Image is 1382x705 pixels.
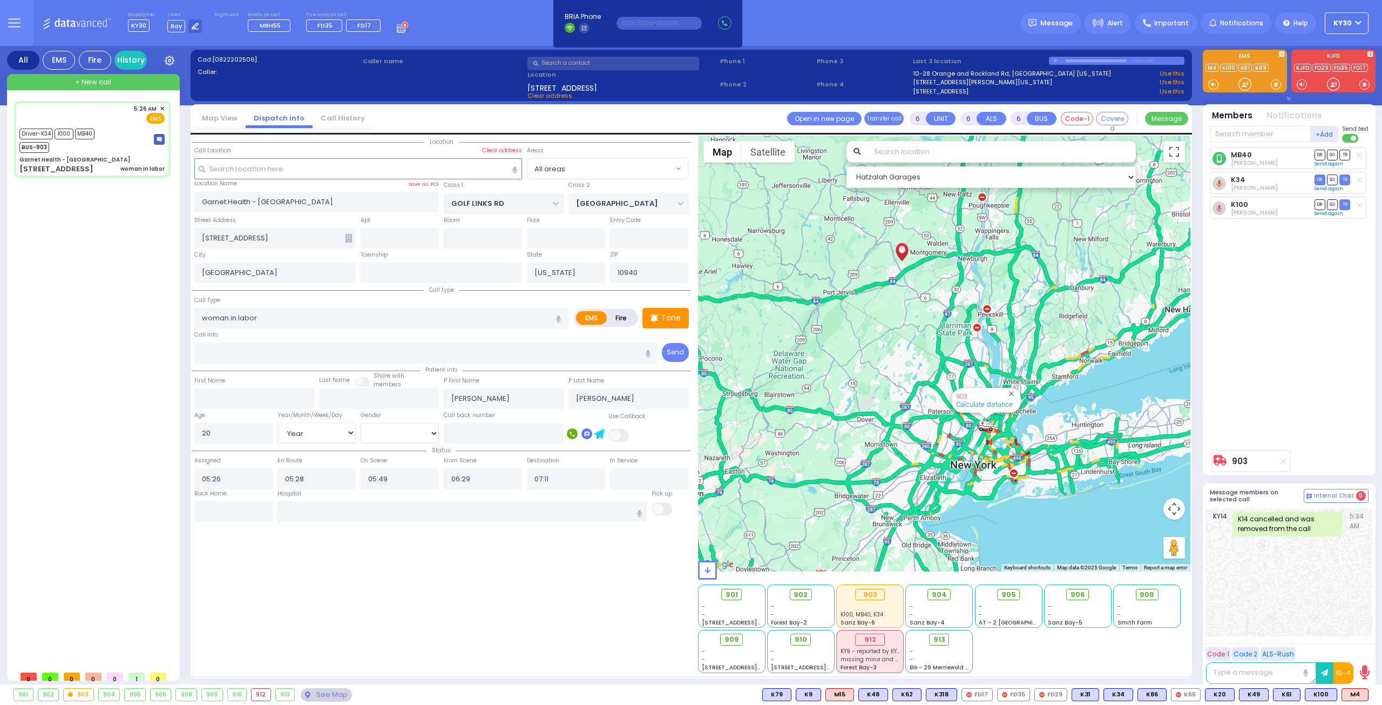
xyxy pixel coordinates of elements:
[910,619,945,627] span: Sanz Bay-4
[1163,537,1185,559] button: Drag Pegman onto the map to open Street View
[771,602,774,610] span: -
[424,286,459,294] span: Call type
[817,80,910,89] span: Phone 4
[154,134,165,145] img: message-box.svg
[361,216,370,225] label: Apt
[444,181,463,190] label: Cross 1
[1231,176,1245,184] a: K34
[913,78,1052,87] a: [STREET_ADDRESS][PERSON_NAME][US_STATE]
[926,688,957,701] div: BLS
[701,558,736,572] img: Google
[306,12,384,18] label: Fire units on call
[841,619,875,627] span: Sanz Bay-6
[534,164,565,174] span: All areas
[1231,209,1278,217] span: Solomon Polatsek
[527,70,716,79] label: Location
[841,647,903,655] span: KY9 - reported by KY75
[444,411,495,420] label: Call back number
[444,377,479,385] label: P First Name
[608,412,646,421] label: Use Callback
[1231,151,1252,159] a: MB40
[79,51,111,70] div: Fire
[1232,457,1248,465] a: 903
[374,372,404,380] small: Share with
[527,159,673,178] span: All areas
[194,179,237,188] label: Location Name
[1342,688,1369,701] div: M4
[1072,688,1099,701] div: BLS
[867,141,1136,163] input: Search location
[120,165,165,173] div: woman in labor
[1039,692,1045,697] img: red-radio-icon.svg
[1160,69,1184,78] a: Use this
[910,655,913,663] span: -
[1213,512,1232,536] span: KY14
[277,489,301,498] label: Hospital
[978,419,994,432] div: 903
[194,158,523,179] input: Search location here
[444,456,477,465] label: From Scene
[246,113,313,123] a: Dispatch info
[817,57,910,66] span: Phone 3
[176,689,197,701] div: 908
[1305,688,1337,701] div: BLS
[1315,210,1343,217] a: Send again
[374,380,401,388] span: members
[1327,150,1338,160] span: SO
[1239,688,1269,701] div: BLS
[913,69,1111,78] a: 10-28 Orange and Rockland Rd, [GEOGRAPHIC_DATA] [US_STATE]
[933,634,945,645] span: 913
[1212,110,1252,122] button: Members
[1304,489,1369,503] button: Internal Chat 0
[610,456,638,465] label: In Service
[1339,199,1350,210] span: TR
[194,296,220,305] label: Call Type
[21,673,37,681] span: 0
[1117,610,1121,619] span: -
[527,456,559,465] label: Destination
[1028,19,1036,27] img: message.svg
[527,146,543,155] label: Areas
[194,331,218,339] label: Call Info
[1061,112,1093,125] button: Code-1
[701,558,736,572] a: Open this area in Google Maps (opens a new window)
[134,105,157,113] span: 5:26 AM
[910,602,913,610] span: -
[151,689,171,701] div: 906
[424,138,459,146] span: Location
[1231,200,1248,209] a: K100
[1160,78,1184,87] a: Use this
[1103,688,1133,701] div: K34
[1350,512,1366,536] span: 5:34 AM
[1048,619,1082,627] span: Sanz Bay-5
[319,376,350,385] label: Last Name
[1210,126,1311,142] input: Search member
[1027,112,1056,125] button: BUS
[926,112,956,125] button: UNIT
[864,112,904,125] button: Transfer call
[1137,688,1167,701] div: K86
[997,688,1030,701] div: FD35
[794,589,808,600] span: 902
[167,20,185,32] span: Bay
[1342,133,1359,144] label: Turn off text
[1048,610,1051,619] span: -
[1333,18,1352,28] span: KY30
[1048,602,1051,610] span: -
[724,634,739,645] span: 909
[1312,64,1331,72] a: FD29
[1171,688,1201,701] div: K65
[825,688,854,701] div: ALS
[75,129,94,139] span: MB40
[19,164,93,174] div: [STREET_ADDRESS]
[1325,12,1369,34] button: KY30
[1145,112,1188,125] button: Message
[1040,18,1073,29] span: Message
[128,19,150,32] span: KY30
[1315,160,1343,167] a: Send again
[361,456,387,465] label: On Scene
[1206,647,1230,661] button: Code 1
[1342,688,1369,701] div: ALS
[762,688,791,701] div: K79
[252,689,270,701] div: 912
